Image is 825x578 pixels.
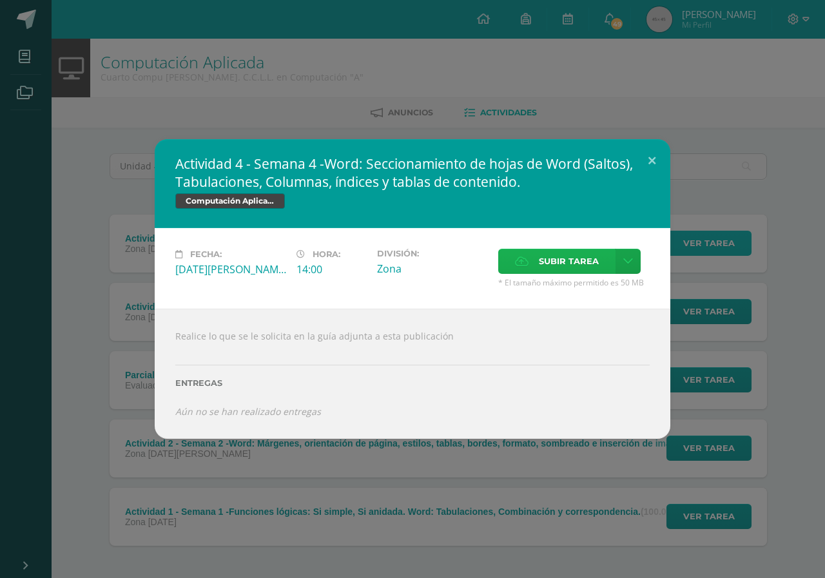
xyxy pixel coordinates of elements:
span: Computación Aplicada [175,193,285,209]
span: * El tamaño máximo permitido es 50 MB [498,277,650,288]
label: División: [377,249,488,258]
div: [DATE][PERSON_NAME] [175,262,286,276]
i: Aún no se han realizado entregas [175,405,321,418]
div: Zona [377,262,488,276]
label: Entregas [175,378,650,388]
button: Close (Esc) [634,139,670,183]
span: Fecha: [190,249,222,259]
div: Realice lo que se le solicita en la guía adjunta a esta publicación [155,309,670,439]
span: Hora: [313,249,340,259]
h2: Actividad 4 - Semana 4 -Word: Seccionamiento de hojas de Word (Saltos), Tabulaciones, Columnas, í... [175,155,650,191]
span: Subir tarea [539,249,599,273]
div: 14:00 [296,262,367,276]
